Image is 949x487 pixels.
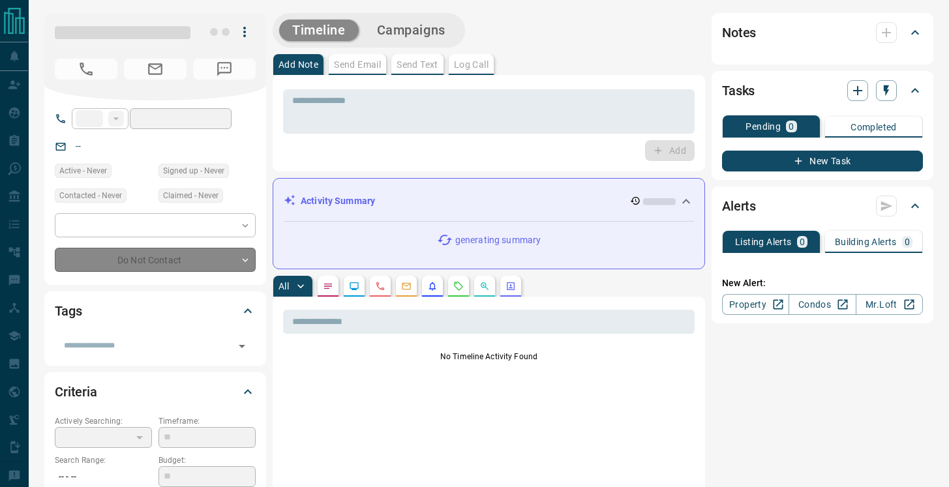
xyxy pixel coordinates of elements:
[349,281,359,291] svg: Lead Browsing Activity
[279,60,318,69] p: Add Note
[453,281,464,291] svg: Requests
[722,190,923,222] div: Alerts
[856,294,923,315] a: Mr.Loft
[55,301,82,321] h2: Tags
[746,122,781,131] p: Pending
[59,164,107,177] span: Active - Never
[722,75,923,106] div: Tasks
[279,282,289,291] p: All
[55,59,117,80] span: No Number
[323,281,333,291] svg: Notes
[789,294,856,315] a: Condos
[455,233,541,247] p: generating summary
[505,281,516,291] svg: Agent Actions
[158,454,256,466] p: Budget:
[55,454,152,466] p: Search Range:
[284,189,694,213] div: Activity Summary
[401,281,412,291] svg: Emails
[375,281,385,291] svg: Calls
[55,415,152,427] p: Actively Searching:
[233,337,251,355] button: Open
[479,281,490,291] svg: Opportunities
[722,294,789,315] a: Property
[163,189,218,202] span: Claimed - Never
[722,196,756,216] h2: Alerts
[835,237,897,246] p: Building Alerts
[279,20,359,41] button: Timeline
[158,415,256,427] p: Timeframe:
[55,295,256,327] div: Tags
[76,141,81,151] a: --
[55,381,97,402] h2: Criteria
[427,281,438,291] svg: Listing Alerts
[301,194,375,208] p: Activity Summary
[905,237,910,246] p: 0
[735,237,792,246] p: Listing Alerts
[55,248,256,272] div: Do Not Contact
[722,22,756,43] h2: Notes
[800,237,805,246] p: 0
[722,80,755,101] h2: Tasks
[124,59,187,80] span: No Email
[722,17,923,48] div: Notes
[55,376,256,407] div: Criteria
[59,189,122,202] span: Contacted - Never
[722,151,923,171] button: New Task
[851,123,897,132] p: Completed
[364,20,459,41] button: Campaigns
[283,351,695,362] p: No Timeline Activity Found
[193,59,256,80] span: No Number
[789,122,794,131] p: 0
[722,276,923,290] p: New Alert:
[163,164,224,177] span: Signed up - Never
